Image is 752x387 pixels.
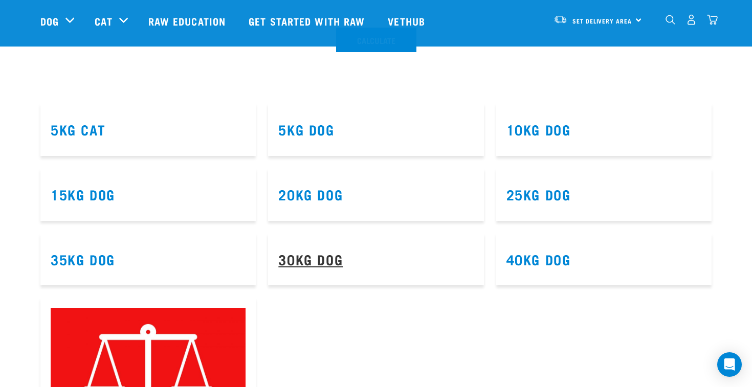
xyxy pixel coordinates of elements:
img: home-icon-1@2x.png [666,15,675,25]
a: 25kg Dog [506,190,571,198]
span: Set Delivery Area [572,19,632,22]
a: Vethub [378,1,438,41]
a: 20kg Dog [278,190,343,198]
a: Raw Education [138,1,238,41]
img: user.png [686,14,697,25]
a: 40kg Dog [506,255,571,263]
a: 10kg Dog [506,125,571,133]
a: 15kg Dog [51,190,115,198]
a: 30kg Dog [278,255,343,263]
a: Dog [40,13,59,29]
a: 5kg Dog [278,125,334,133]
a: Cat [95,13,112,29]
a: 35kg Dog [51,255,115,263]
a: Get started with Raw [238,1,378,41]
img: van-moving.png [554,15,567,24]
a: 5kg Cat [51,125,105,133]
img: home-icon@2x.png [707,14,718,25]
div: Open Intercom Messenger [717,352,742,377]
